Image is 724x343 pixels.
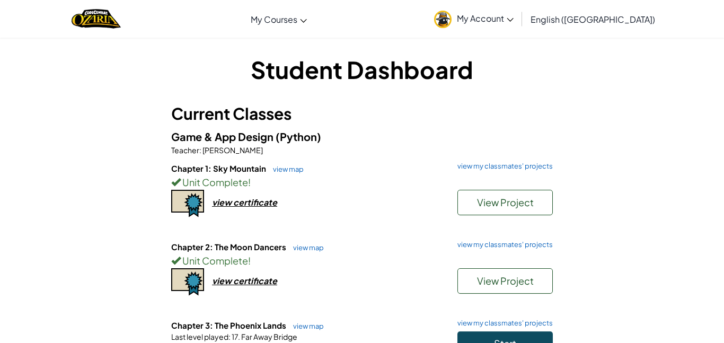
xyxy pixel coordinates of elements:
span: Game & App Design [171,130,276,143]
span: : [228,332,231,341]
a: view certificate [171,275,277,286]
span: : [199,145,201,155]
a: view map [288,322,324,330]
span: My Account [457,13,514,24]
div: view certificate [212,275,277,286]
a: My Courses [245,5,312,33]
span: ! [248,176,251,188]
span: Far Away Bridge [240,332,297,341]
a: view my classmates' projects [452,241,553,248]
span: ! [248,254,251,267]
span: (Python) [276,130,321,143]
span: My Courses [251,14,297,25]
span: Chapter 3: The Phoenix Lands [171,320,288,330]
a: view certificate [171,197,277,208]
button: View Project [457,268,553,294]
img: avatar [434,11,452,28]
span: Chapter 2: The Moon Dancers [171,242,288,252]
a: view map [288,243,324,252]
a: view my classmates' projects [452,163,553,170]
h1: Student Dashboard [171,53,553,86]
div: view certificate [212,197,277,208]
span: English ([GEOGRAPHIC_DATA]) [531,14,655,25]
span: Teacher [171,145,199,155]
img: certificate-icon.png [171,268,204,296]
span: 17. [231,332,240,341]
img: Home [72,8,121,30]
span: Last level played [171,332,228,341]
a: My Account [429,2,519,36]
a: Ozaria by CodeCombat logo [72,8,121,30]
span: Chapter 1: Sky Mountain [171,163,268,173]
span: Unit Complete [181,254,248,267]
img: certificate-icon.png [171,190,204,217]
span: [PERSON_NAME] [201,145,263,155]
a: English ([GEOGRAPHIC_DATA]) [525,5,660,33]
span: View Project [477,275,534,287]
a: view map [268,165,304,173]
a: view my classmates' projects [452,320,553,327]
span: View Project [477,196,534,208]
button: View Project [457,190,553,215]
span: Unit Complete [181,176,248,188]
h3: Current Classes [171,102,553,126]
